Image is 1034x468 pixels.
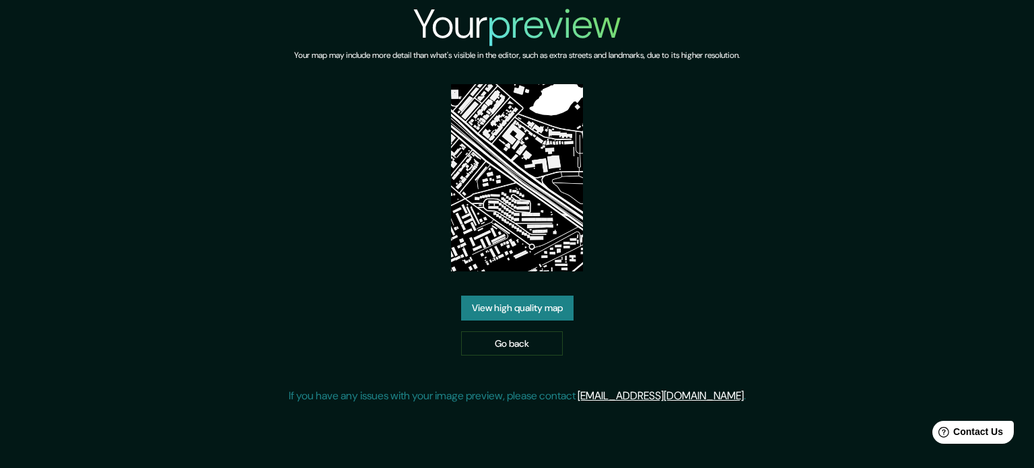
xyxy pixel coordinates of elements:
[294,48,740,63] h6: Your map may include more detail than what's visible in the editor, such as extra streets and lan...
[461,331,563,356] a: Go back
[578,389,744,403] a: [EMAIL_ADDRESS][DOMAIN_NAME]
[451,84,584,271] img: created-map-preview
[914,415,1019,453] iframe: Help widget launcher
[289,388,746,404] p: If you have any issues with your image preview, please contact .
[461,296,574,321] a: View high quality map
